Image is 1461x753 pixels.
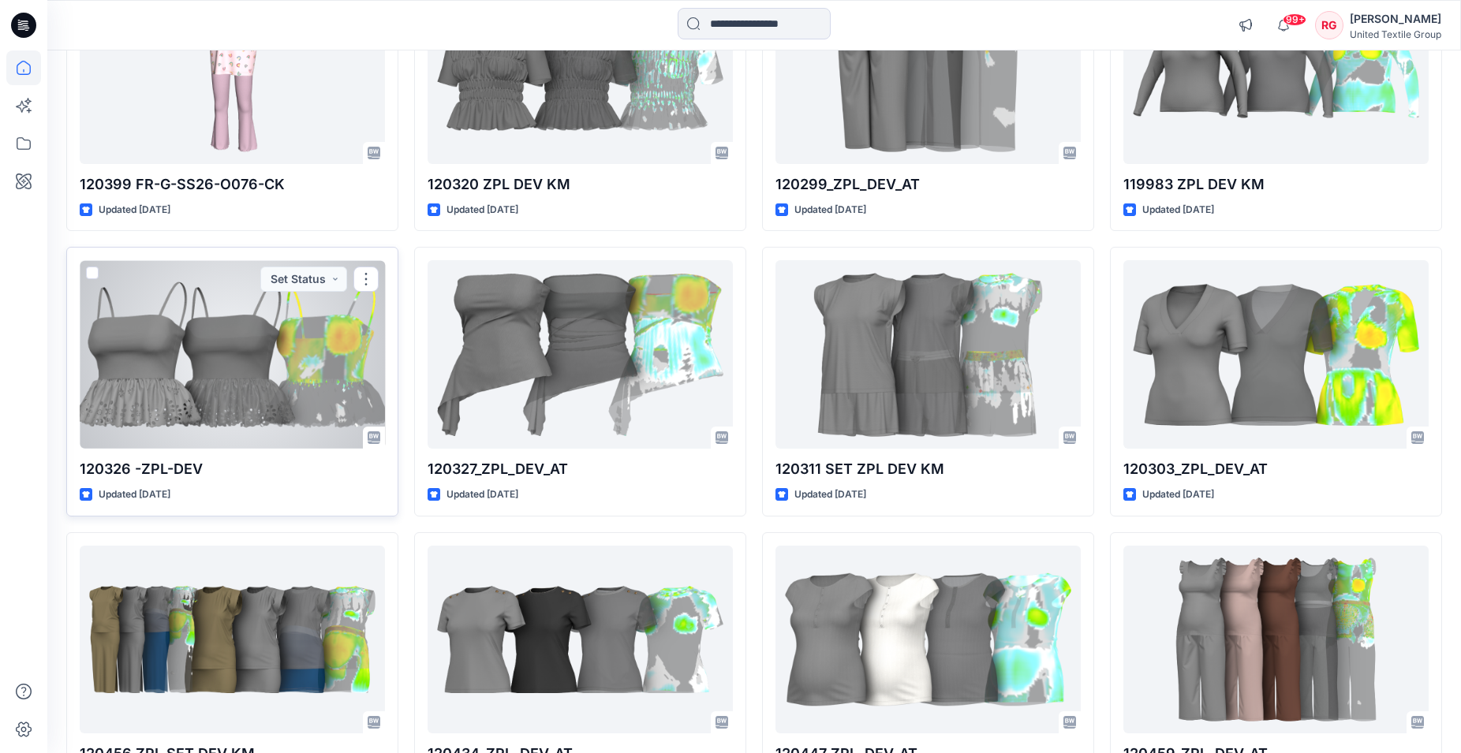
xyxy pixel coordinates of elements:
p: 120326 -ZPL-DEV [80,458,385,480]
p: 120327_ZPL_DEV_AT [428,458,733,480]
a: 120303_ZPL_DEV_AT [1123,260,1429,449]
a: 120459_ZPL_DEV_AT [1123,546,1429,734]
div: RG [1315,11,1343,39]
p: Updated [DATE] [794,202,866,218]
div: United Textile Group [1350,28,1441,40]
a: 120311 SET ZPL DEV KM [775,260,1081,449]
a: 120326 -ZPL-DEV [80,260,385,449]
p: Updated [DATE] [794,486,866,503]
p: 120303_ZPL_DEV_AT [1123,458,1429,480]
p: 120299_ZPL_DEV_AT [775,173,1081,196]
a: 120434_ZPL_DEV_AT [428,546,733,734]
a: 120327_ZPL_DEV_AT [428,260,733,449]
a: 120456 ZPL SET DEV KM [80,546,385,734]
p: 120399 FR-G-SS26-O076-CK [80,173,385,196]
p: Updated [DATE] [99,202,170,218]
p: 120320 ZPL DEV KM [428,173,733,196]
p: 119983 ZPL DEV KM [1123,173,1429,196]
a: 120447_ZPL_DEV_AT [775,546,1081,734]
p: Updated [DATE] [1142,486,1214,503]
span: 99+ [1283,13,1306,26]
p: Updated [DATE] [447,202,518,218]
p: Updated [DATE] [99,486,170,503]
p: Updated [DATE] [1142,202,1214,218]
p: 120311 SET ZPL DEV KM [775,458,1081,480]
div: [PERSON_NAME] [1350,9,1441,28]
p: Updated [DATE] [447,486,518,503]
